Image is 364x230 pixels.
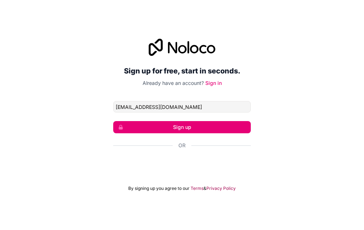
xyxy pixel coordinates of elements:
h2: Sign up for free, start in seconds. [113,64,251,77]
iframe: Sign in with Google Button [110,157,254,173]
span: By signing up you agree to our [128,186,190,191]
a: Privacy Policy [206,186,236,191]
button: Sign up [113,121,251,133]
span: Already have an account? [143,80,204,86]
a: Sign in [205,80,222,86]
span: & [203,186,206,191]
a: Terms [191,186,203,191]
span: Or [178,142,186,149]
input: Email address [113,101,251,112]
